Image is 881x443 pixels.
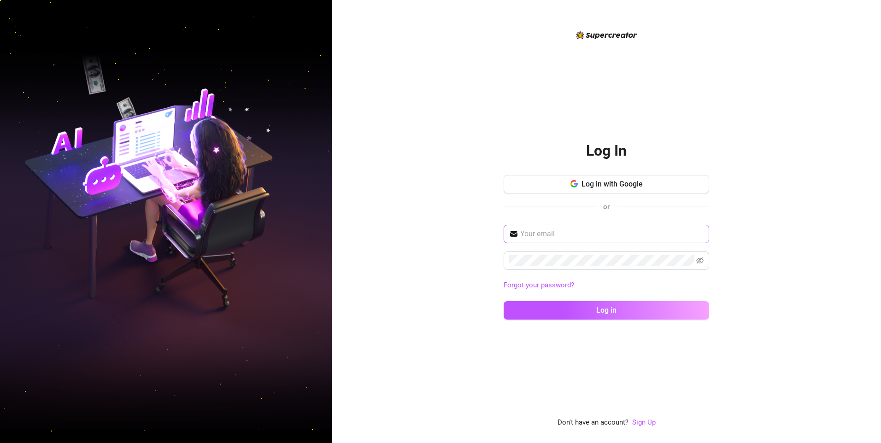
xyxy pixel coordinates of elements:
[581,180,643,188] span: Log in with Google
[696,257,704,264] span: eye-invisible
[504,175,709,193] button: Log in with Google
[520,228,704,239] input: Your email
[504,301,709,320] button: Log in
[558,417,628,428] span: Don't have an account?
[596,306,617,315] span: Log in
[603,203,610,211] span: or
[586,141,627,160] h2: Log In
[504,281,574,289] a: Forgot your password?
[576,31,637,39] img: logo-BBDzfeDw.svg
[504,280,709,291] a: Forgot your password?
[632,418,656,426] a: Sign Up
[632,417,656,428] a: Sign Up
